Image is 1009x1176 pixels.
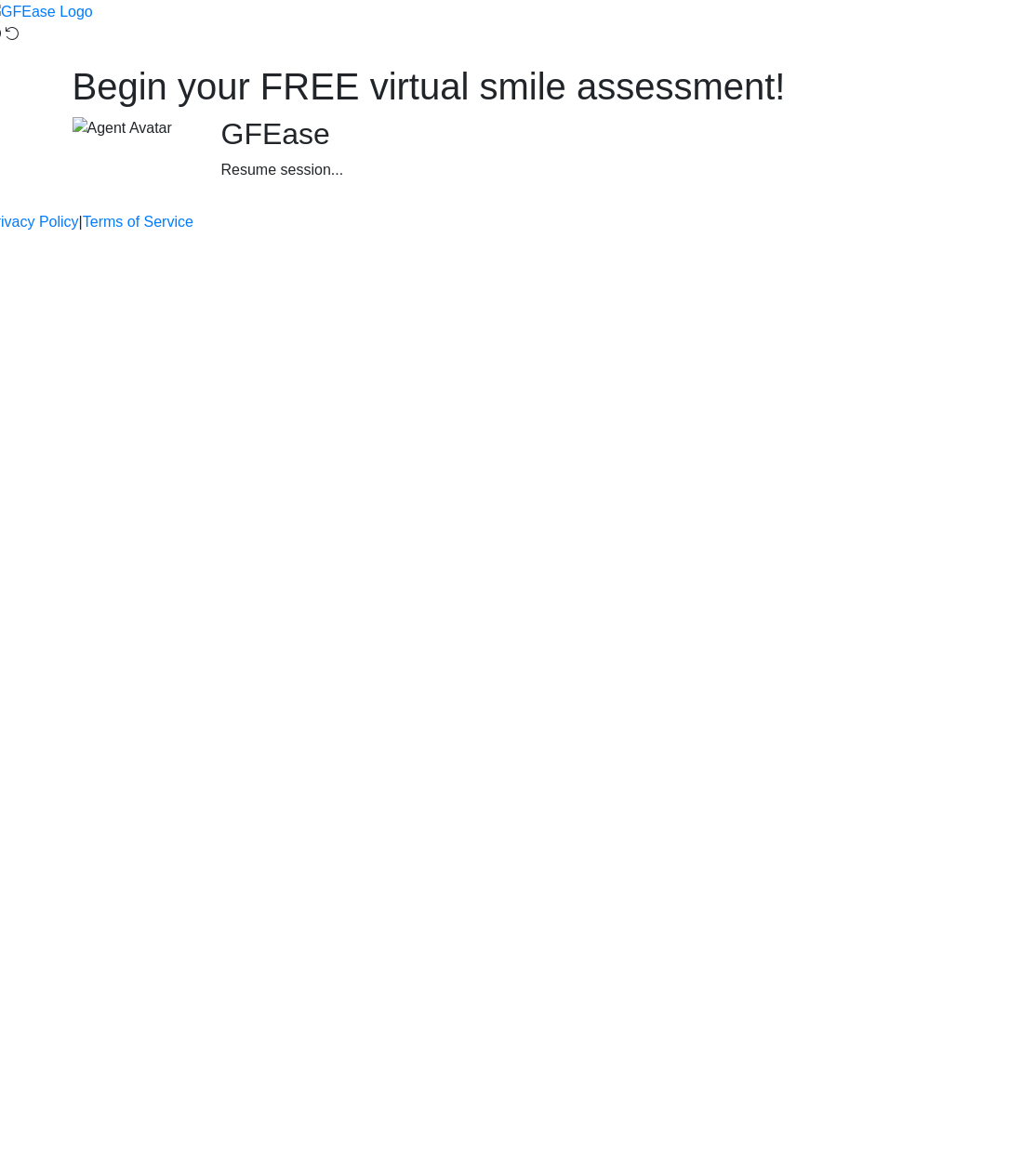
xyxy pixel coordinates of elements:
div: Resume session... [221,159,937,181]
h1: Begin your FREE virtual smile assessment! [73,64,937,109]
h2: GFEase [221,116,937,152]
a: Terms of Service [83,211,193,233]
a: | [79,211,83,233]
img: Agent Avatar [73,117,172,139]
